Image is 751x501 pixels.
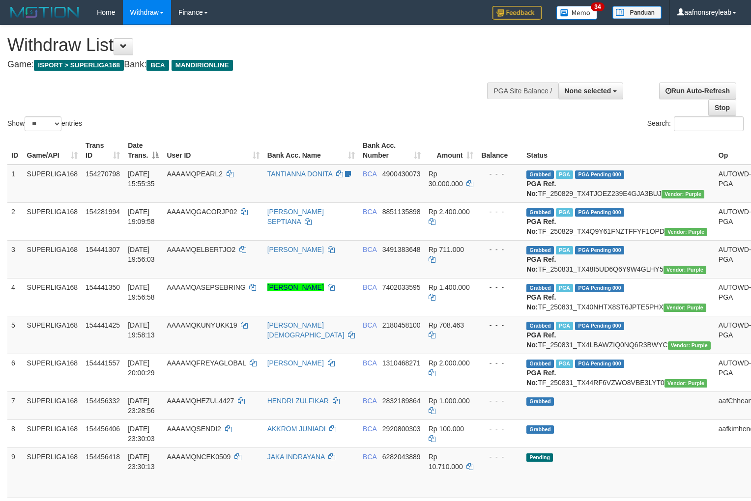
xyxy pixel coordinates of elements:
[167,397,234,405] span: AAAAMQHEZUL4427
[23,419,82,447] td: SUPERLIGA168
[267,170,333,178] a: TANTIANNA DONITA
[662,190,704,198] span: Vendor URL: https://trx4.1velocity.biz
[128,359,155,377] span: [DATE] 20:00:29
[167,321,237,329] span: AAAAMQKUNYUKK19
[526,453,553,462] span: Pending
[612,6,662,19] img: panduan.png
[481,245,519,254] div: - - -
[522,354,715,391] td: TF_250831_TX44RF6VZWO8VBE3LYT0
[664,304,706,312] span: Vendor URL: https://trx4.1velocity.biz
[167,453,231,461] span: AAAAMQNCEK0509
[481,207,519,217] div: - - -
[425,137,478,165] th: Amount: activate to sort column ascending
[575,360,624,368] span: PGA Pending
[565,87,611,95] span: None selected
[481,169,519,179] div: - - -
[167,359,246,367] span: AAAAMQFREYAGLOBAL
[382,170,421,178] span: Copy 4900430073 to clipboard
[492,6,542,20] img: Feedback.jpg
[522,202,715,240] td: TF_250829_TX4Q9Y61FNZTFFYF1OPD
[429,170,463,188] span: Rp 30.000.000
[25,116,61,131] select: Showentries
[267,246,324,253] a: [PERSON_NAME]
[7,116,82,131] label: Show entries
[7,316,23,354] td: 5
[167,208,237,216] span: AAAAMQGACORJP02
[7,202,23,240] td: 2
[429,397,470,405] span: Rp 1.000.000
[86,425,120,433] span: 154456406
[575,170,624,179] span: PGA Pending
[477,137,522,165] th: Balance
[429,453,463,471] span: Rp 10.710.000
[664,379,707,388] span: Vendor URL: https://trx4.1velocity.biz
[128,397,155,415] span: [DATE] 23:28:56
[263,137,359,165] th: Bank Acc. Name: activate to sort column ascending
[128,170,155,188] span: [DATE] 15:55:35
[575,322,624,330] span: PGA Pending
[429,359,470,367] span: Rp 2.000.000
[522,240,715,278] td: TF_250831_TX48I5UD6Q6Y9W4GLHY5
[526,360,554,368] span: Grabbed
[23,202,82,240] td: SUPERLIGA168
[591,2,604,11] span: 34
[481,282,519,292] div: - - -
[647,116,744,131] label: Search:
[86,283,120,291] span: 154441350
[575,284,624,292] span: PGA Pending
[556,6,598,20] img: Button%20Memo.svg
[363,359,376,367] span: BCA
[526,218,556,235] b: PGA Ref. No:
[522,137,715,165] th: Status
[382,397,421,405] span: Copy 2832189864 to clipboard
[267,208,324,225] a: [PERSON_NAME] SEPTIANA
[267,321,345,339] a: [PERSON_NAME][DEMOGRAPHIC_DATA]
[128,246,155,263] span: [DATE] 19:56:03
[668,341,711,350] span: Vendor URL: https://trx4.1velocity.biz
[664,228,707,236] span: Vendor URL: https://trx4.1velocity.biz
[526,170,554,179] span: Grabbed
[86,359,120,367] span: 154441557
[382,453,421,461] span: Copy 6282043889 to clipboard
[23,278,82,316] td: SUPERLIGA168
[522,316,715,354] td: TF_250831_TX4LBAWZIQ0NQ6R3BWYC
[526,331,556,349] b: PGA Ref. No:
[363,453,376,461] span: BCA
[708,99,736,116] a: Stop
[267,425,326,433] a: AKKROM JUNIADI
[556,322,573,330] span: Marked by aafsoycanthlai
[363,425,376,433] span: BCA
[7,391,23,419] td: 7
[481,358,519,368] div: - - -
[7,5,82,20] img: MOTION_logo.png
[7,278,23,316] td: 4
[128,321,155,339] span: [DATE] 19:58:13
[359,137,425,165] th: Bank Acc. Number: activate to sort column ascending
[556,208,573,217] span: Marked by aafnonsreyleab
[7,447,23,498] td: 9
[556,360,573,368] span: Marked by aafsoycanthlai
[172,60,233,71] span: MANDIRIONLINE
[487,83,558,99] div: PGA Site Balance /
[7,419,23,447] td: 8
[556,246,573,254] span: Marked by aafsoycanthlai
[674,116,744,131] input: Search:
[526,397,554,406] span: Grabbed
[34,60,124,71] span: ISPORT > SUPERLIGA168
[429,321,464,329] span: Rp 708.463
[267,359,324,367] a: [PERSON_NAME]
[86,321,120,329] span: 154441425
[167,170,223,178] span: AAAAMQPEARL2
[23,165,82,203] td: SUPERLIGA168
[363,170,376,178] span: BCA
[382,246,421,253] span: Copy 3491383648 to clipboard
[267,397,329,405] a: HENDRI ZULFIKAR
[86,397,120,405] span: 154456332
[429,208,470,216] span: Rp 2.400.000
[167,425,221,433] span: AAAAMQSENDI2
[575,246,624,254] span: PGA Pending
[556,170,573,179] span: Marked by aafmaleo
[7,240,23,278] td: 3
[82,137,124,165] th: Trans ID: activate to sort column ascending
[382,321,421,329] span: Copy 2180458100 to clipboard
